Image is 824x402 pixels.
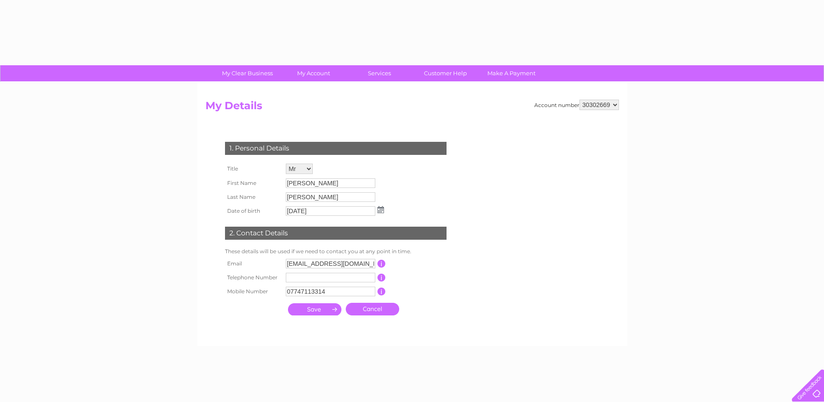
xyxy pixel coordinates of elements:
h2: My Details [205,100,619,116]
th: Title [223,161,284,176]
a: Make A Payment [476,65,547,81]
th: Last Name [223,190,284,204]
a: Cancel [346,303,399,315]
th: Date of birth [223,204,284,218]
img: ... [377,206,384,213]
input: Information [377,288,386,295]
a: My Clear Business [212,65,283,81]
div: 1. Personal Details [225,142,447,155]
input: Information [377,260,386,268]
th: Telephone Number [223,271,284,285]
a: Customer Help [410,65,481,81]
th: Mobile Number [223,285,284,298]
div: 2. Contact Details [225,227,447,240]
a: Services [344,65,415,81]
td: These details will be used if we need to contact you at any point in time. [223,246,449,257]
input: Submit [288,303,341,315]
div: Account number [534,100,619,110]
input: Information [377,274,386,281]
th: Email [223,257,284,271]
a: My Account [278,65,349,81]
th: First Name [223,176,284,190]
